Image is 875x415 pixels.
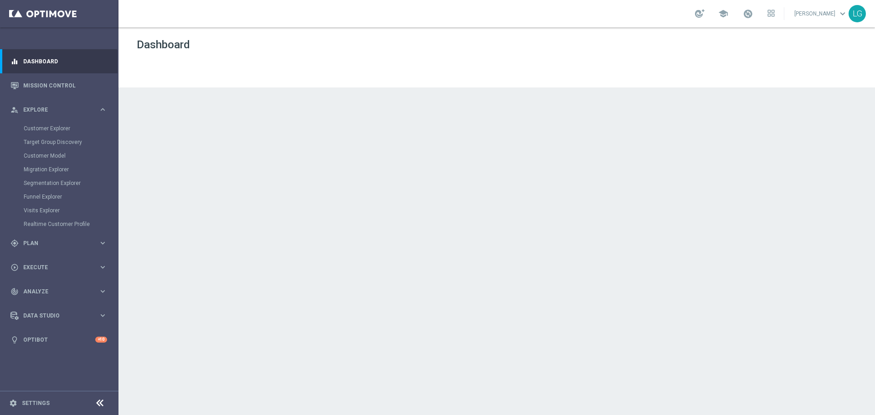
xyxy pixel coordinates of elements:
[24,135,118,149] div: Target Group Discovery
[24,122,118,135] div: Customer Explorer
[24,152,95,159] a: Customer Model
[24,204,118,217] div: Visits Explorer
[24,176,118,190] div: Segmentation Explorer
[23,313,98,318] span: Data Studio
[24,149,118,163] div: Customer Model
[10,106,108,113] button: person_search Explore keyboard_arrow_right
[9,399,17,407] i: settings
[24,193,95,200] a: Funnel Explorer
[10,73,107,97] div: Mission Control
[98,105,107,114] i: keyboard_arrow_right
[24,163,118,176] div: Migration Explorer
[24,166,95,173] a: Migration Explorer
[24,138,95,146] a: Target Group Discovery
[24,217,118,231] div: Realtime Customer Profile
[10,287,19,296] i: track_changes
[24,207,95,214] a: Visits Explorer
[718,9,728,19] span: school
[10,288,108,295] button: track_changes Analyze keyboard_arrow_right
[98,263,107,272] i: keyboard_arrow_right
[23,49,107,73] a: Dashboard
[10,240,108,247] button: gps_fixed Plan keyboard_arrow_right
[10,328,107,352] div: Optibot
[98,239,107,247] i: keyboard_arrow_right
[95,337,107,343] div: +10
[23,289,98,294] span: Analyze
[10,336,108,343] button: lightbulb Optibot +10
[24,220,95,228] a: Realtime Customer Profile
[10,82,108,89] button: Mission Control
[10,336,19,344] i: lightbulb
[23,328,95,352] a: Optibot
[10,58,108,65] button: equalizer Dashboard
[10,263,98,272] div: Execute
[10,239,19,247] i: gps_fixed
[10,106,98,114] div: Explore
[98,287,107,296] i: keyboard_arrow_right
[793,7,849,20] a: [PERSON_NAME]keyboard_arrow_down
[24,179,95,187] a: Segmentation Explorer
[10,57,19,66] i: equalizer
[838,9,848,19] span: keyboard_arrow_down
[24,190,118,204] div: Funnel Explorer
[849,5,866,22] div: LG
[10,263,19,272] i: play_circle_outline
[10,49,107,73] div: Dashboard
[24,125,95,132] a: Customer Explorer
[10,239,98,247] div: Plan
[23,107,98,113] span: Explore
[10,312,98,320] div: Data Studio
[23,241,98,246] span: Plan
[10,264,108,271] button: play_circle_outline Execute keyboard_arrow_right
[98,311,107,320] i: keyboard_arrow_right
[10,287,98,296] div: Analyze
[10,312,108,319] button: Data Studio keyboard_arrow_right
[22,400,50,406] a: Settings
[10,106,19,114] i: person_search
[23,265,98,270] span: Execute
[23,73,107,97] a: Mission Control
